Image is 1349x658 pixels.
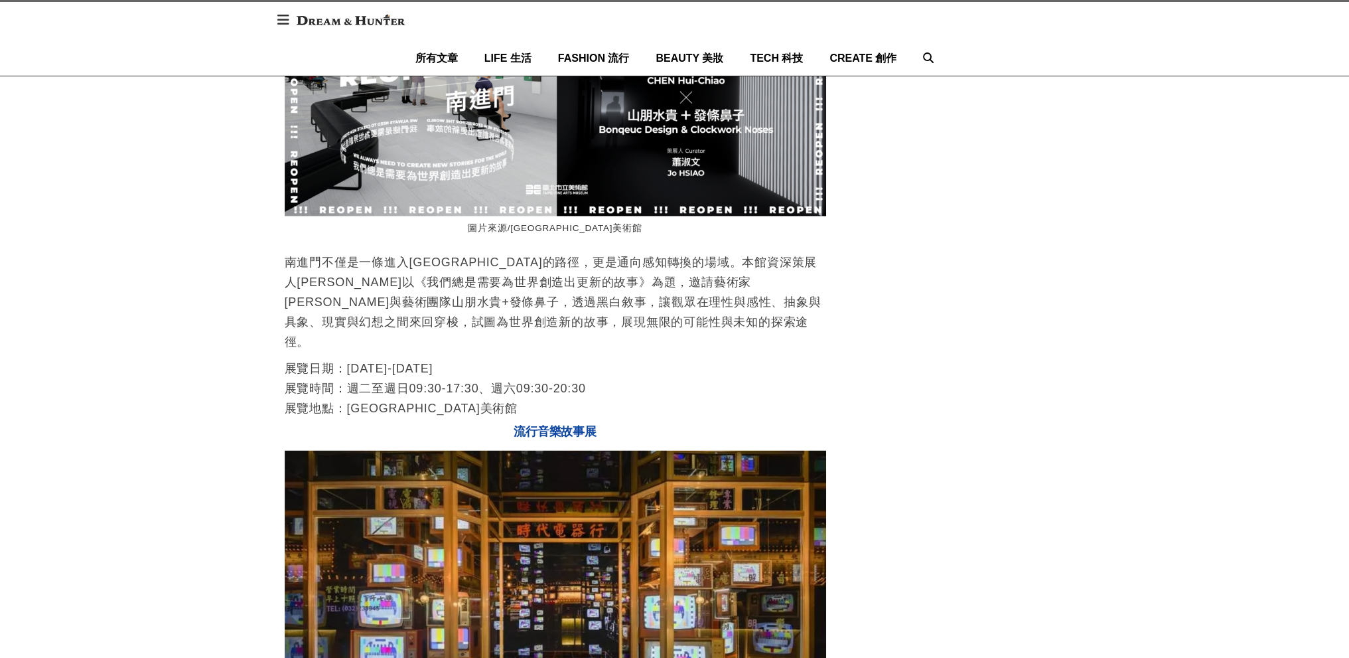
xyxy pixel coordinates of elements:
[750,41,803,76] a: TECH 科技
[558,52,630,64] span: FASHION 流行
[656,41,723,76] a: BEAUTY 美妝
[285,216,826,242] figcaption: 圖片來源/[GEOGRAPHIC_DATA]美術館
[285,19,826,216] img: 2025下半年展覽推薦，哆啦A夢台北站、美國大都會博物館名作展、流行音樂故事展等，台北展覽資訊檔期總整理！
[750,52,803,64] span: TECH 科技
[829,52,896,64] span: CREATE 創作
[558,41,630,76] a: FASHION 流行
[484,41,532,76] a: LIFE 生活
[285,359,826,418] p: 展覽日期：[DATE]-[DATE] 展覽時間：週二至週日09:30-17:30、週六09:30-20:30 展覽地點：[GEOGRAPHIC_DATA]美術館
[514,425,597,438] span: 流行音樂故事展
[829,41,896,76] a: CREATE 創作
[415,52,458,64] span: 所有文章
[290,8,411,32] img: Dream & Hunter
[656,52,723,64] span: BEAUTY 美妝
[415,41,458,76] a: 所有文章
[285,252,826,352] p: 南進門不僅是一條進入[GEOGRAPHIC_DATA]的路徑，更是通向感知轉換的場域。本館資深策展人[PERSON_NAME]以《我們總是需要為世界創造出更新的故事》為題，邀請藝術家[PERSO...
[484,52,532,64] span: LIFE 生活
